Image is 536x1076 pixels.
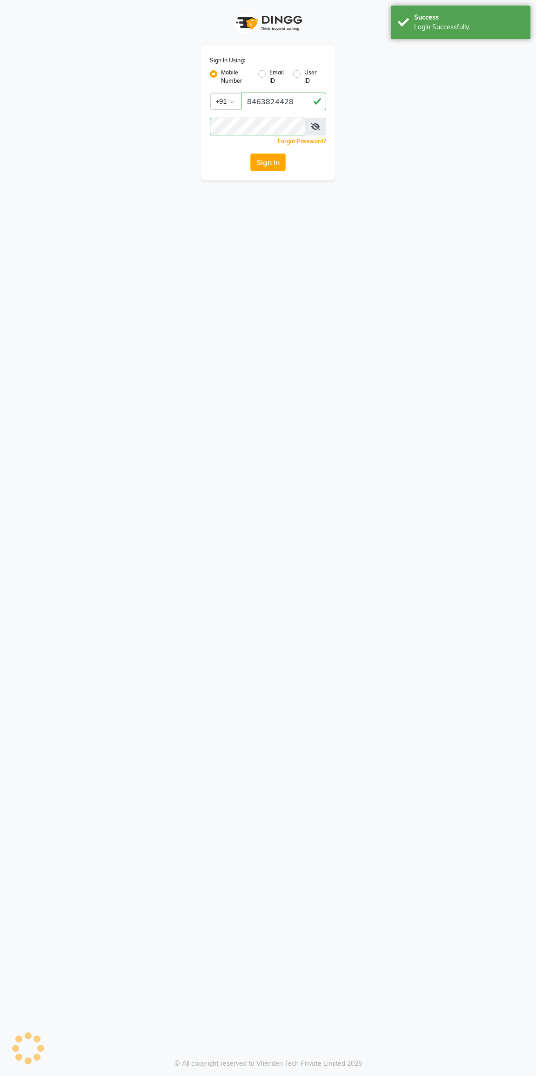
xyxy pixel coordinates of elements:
button: Sign In [250,154,286,171]
div: Success [414,13,523,22]
label: Mobile Number [221,68,251,85]
input: Username [210,118,305,135]
a: Forgot Password? [278,138,326,145]
label: Email ID [269,68,285,85]
img: logo1.svg [231,9,305,37]
div: Login Successfully. [414,22,523,32]
label: Sign In Using: [210,56,245,65]
label: User ID [304,68,319,85]
input: Username [241,93,326,110]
